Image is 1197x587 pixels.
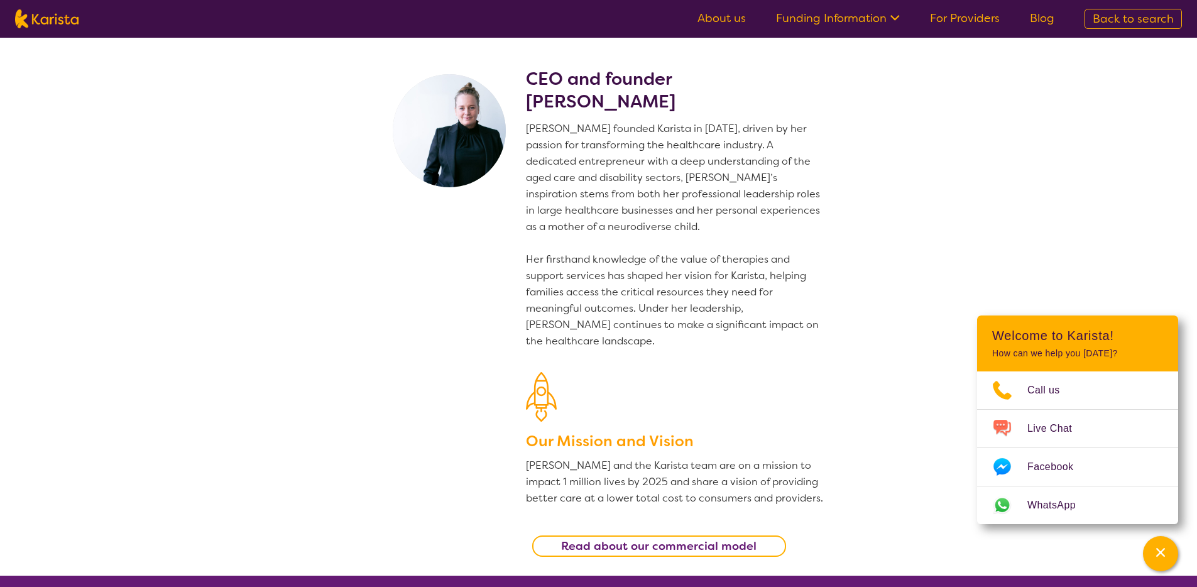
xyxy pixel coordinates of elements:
[526,430,825,453] h3: Our Mission and Vision
[1030,11,1054,26] a: Blog
[1143,536,1178,571] button: Channel Menu
[992,348,1163,359] p: How can we help you [DATE]?
[1027,496,1091,515] span: WhatsApp
[526,458,825,507] p: [PERSON_NAME] and the Karista team are on a mission to impact 1 million lives by 2025 and share a...
[526,68,825,113] h2: CEO and founder [PERSON_NAME]
[697,11,746,26] a: About us
[15,9,79,28] img: Karista logo
[561,539,757,554] b: Read about our commercial model
[1085,9,1182,29] a: Back to search
[1093,11,1174,26] span: Back to search
[776,11,900,26] a: Funding Information
[526,372,557,422] img: Our Mission
[1027,381,1075,400] span: Call us
[930,11,1000,26] a: For Providers
[1027,458,1088,476] span: Facebook
[1027,419,1087,438] span: Live Chat
[977,371,1178,524] ul: Choose channel
[977,315,1178,524] div: Channel Menu
[992,328,1163,343] h2: Welcome to Karista!
[526,121,825,349] p: [PERSON_NAME] founded Karista in [DATE], driven by her passion for transforming the healthcare in...
[977,486,1178,524] a: Web link opens in a new tab.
